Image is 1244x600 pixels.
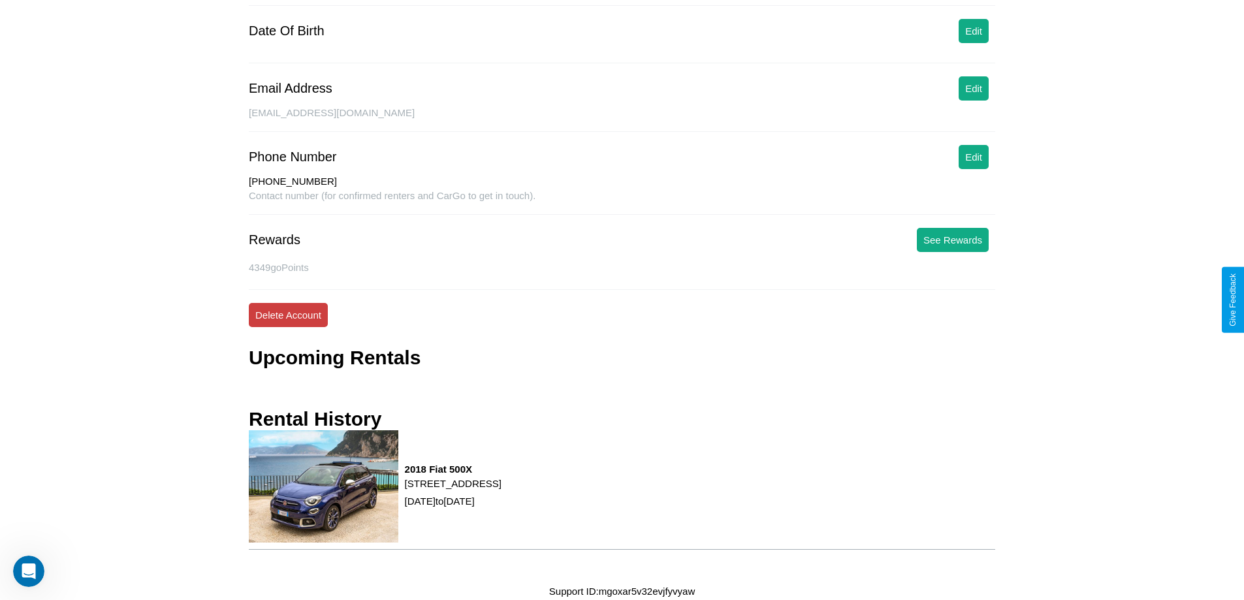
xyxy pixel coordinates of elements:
div: Contact number (for confirmed renters and CarGo to get in touch). [249,190,995,215]
h3: 2018 Fiat 500X [405,464,502,475]
button: See Rewards [917,228,989,252]
div: [PHONE_NUMBER] [249,176,995,190]
button: Edit [959,19,989,43]
h3: Rental History [249,408,381,430]
img: rental [249,430,398,542]
p: [STREET_ADDRESS] [405,475,502,492]
div: Rewards [249,232,300,247]
iframe: Intercom live chat [13,556,44,587]
div: Date Of Birth [249,24,325,39]
p: 4349 goPoints [249,259,995,276]
div: Give Feedback [1228,274,1237,326]
p: [DATE] to [DATE] [405,492,502,510]
h3: Upcoming Rentals [249,347,421,369]
p: Support ID: mgoxar5v32evjfyvyaw [549,582,695,600]
button: Delete Account [249,303,328,327]
div: Phone Number [249,150,337,165]
div: [EMAIL_ADDRESS][DOMAIN_NAME] [249,107,995,132]
div: Email Address [249,81,332,96]
button: Edit [959,145,989,169]
button: Edit [959,76,989,101]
